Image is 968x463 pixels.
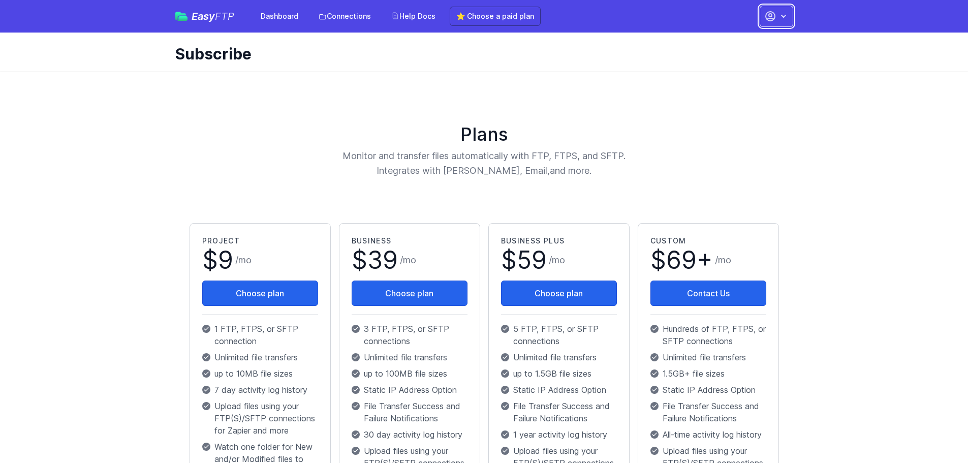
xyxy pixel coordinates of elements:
a: Contact Us [650,281,766,306]
span: mo [238,255,252,265]
iframe: Drift Widget Chat Controller [917,412,956,451]
p: Monitor and transfer files automatically with FTP, FTPS, and SFTP. Integrates with [PERSON_NAME],... [285,148,683,178]
span: 39 [367,245,398,275]
button: Choose plan [352,281,467,306]
p: File Transfer Success and Failure Notifications [650,400,766,424]
p: File Transfer Success and Failure Notifications [352,400,467,424]
h2: Business Plus [501,236,617,246]
span: 59 [517,245,547,275]
h1: Plans [185,124,783,144]
a: Dashboard [255,7,304,25]
button: Choose plan [202,281,318,306]
p: Unlimited file transfers [352,351,467,363]
h2: Project [202,236,318,246]
span: / [235,253,252,267]
p: up to 100MB file sizes [352,367,467,380]
button: Choose plan [501,281,617,306]
p: 7 day activity log history [202,384,318,396]
span: Easy [192,11,234,21]
p: 3 FTP, FTPS, or SFTP connections [352,323,467,347]
p: Unlimited file transfers [202,351,318,363]
p: 1.5GB+ file sizes [650,367,766,380]
span: mo [718,255,731,265]
p: Static IP Address Option [650,384,766,396]
span: 69+ [666,245,713,275]
span: $ [352,248,398,272]
img: easyftp_logo.png [175,12,188,21]
a: Connections [313,7,377,25]
span: $ [202,248,233,272]
span: / [400,253,416,267]
p: Hundreds of FTP, FTPS, or SFTP connections [650,323,766,347]
span: mo [403,255,416,265]
p: File Transfer Success and Failure Notifications [501,400,617,424]
p: 1 year activity log history [501,428,617,441]
p: Static IP Address Option [352,384,467,396]
span: $ [650,248,713,272]
p: All-time activity log history [650,428,766,441]
p: Upload files using your FTP(S)/SFTP connections for Zapier and more [202,400,318,437]
a: EasyFTP [175,11,234,21]
span: / [715,253,731,267]
p: up to 10MB file sizes [202,367,318,380]
a: ⭐ Choose a paid plan [450,7,541,26]
a: Help Docs [385,7,442,25]
p: Unlimited file transfers [650,351,766,363]
span: $ [501,248,547,272]
span: / [549,253,565,267]
span: FTP [215,10,234,22]
h1: Subscribe [175,45,785,63]
span: 9 [218,245,233,275]
p: 5 FTP, FTPS, or SFTP connections [501,323,617,347]
p: up to 1.5GB file sizes [501,367,617,380]
p: 30 day activity log history [352,428,467,441]
h2: Business [352,236,467,246]
p: 1 FTP, FTPS, or SFTP connection [202,323,318,347]
h2: Custom [650,236,766,246]
p: Static IP Address Option [501,384,617,396]
span: mo [552,255,565,265]
p: Unlimited file transfers [501,351,617,363]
